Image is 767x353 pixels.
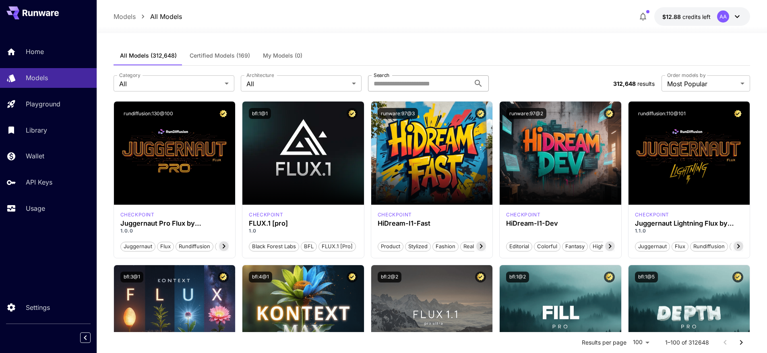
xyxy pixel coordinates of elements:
[120,211,155,218] div: FLUX.1 D
[120,227,229,235] p: 1.0.0
[190,52,250,59] span: Certified Models (169)
[150,12,182,21] a: All Models
[506,220,615,227] h3: HiDream-I1-Dev
[690,241,728,251] button: rundiffusion
[506,211,540,218] div: HiDream Dev
[691,243,728,251] span: rundiffusion
[732,108,743,119] button: Certified Model – Vetted for best performance and includes a commercial license.
[405,243,430,251] span: Stylized
[120,220,229,227] h3: Juggernaut Pro Flux by RunDiffusion
[733,334,749,351] button: Go to next page
[717,10,729,23] div: AA
[562,243,587,251] span: Fantasy
[26,151,44,161] p: Wallet
[249,227,358,235] p: 1.0
[732,272,743,282] button: Certified Model – Vetted for best performance and includes a commercial license.
[218,272,229,282] button: Certified Model – Vetted for best performance and includes a commercial license.
[654,7,750,26] button: $12.88466AA
[635,227,744,235] p: 1.1.0
[635,220,744,227] h3: Juggernaut Lightning Flux by RunDiffusion
[460,241,487,251] button: Realistic
[475,272,486,282] button: Certified Model – Vetted for best performance and includes a commercial license.
[120,211,155,218] p: checkpoint
[176,241,213,251] button: rundiffusion
[176,243,213,251] span: rundiffusion
[120,108,176,119] button: rundiffusion:130@100
[301,241,317,251] button: BFL
[157,243,174,251] span: flux
[301,243,316,251] span: BFL
[534,243,560,251] span: Colorful
[246,72,274,79] label: Architecture
[246,79,349,89] span: All
[120,52,177,59] span: All Models (312,648)
[506,241,532,251] button: Editorial
[26,47,44,56] p: Home
[461,243,486,251] span: Realistic
[119,72,141,79] label: Category
[378,241,403,251] button: Product
[249,211,283,218] div: fluxpro
[119,79,221,89] span: All
[672,241,688,251] button: flux
[374,72,389,79] label: Search
[667,79,737,89] span: Most Popular
[662,13,682,20] span: $12.88
[215,243,229,251] span: pro
[665,338,709,347] p: 1–100 of 312648
[249,241,299,251] button: Black Forest Labs
[26,303,50,312] p: Settings
[604,108,615,119] button: Certified Model – Vetted for best performance and includes a commercial license.
[635,241,670,251] button: juggernaut
[263,52,302,59] span: My Models (0)
[86,330,97,345] div: Collapse sidebar
[378,272,401,282] button: bfl:2@2
[378,108,418,119] button: runware:97@3
[630,336,652,348] div: 100
[378,220,486,227] h3: HiDream-I1-Fast
[635,211,669,218] div: FLUX.1 D
[662,12,711,21] div: $12.88466
[26,125,47,135] p: Library
[249,272,272,282] button: bfl:4@1
[682,13,711,20] span: credits left
[26,177,52,187] p: API Keys
[249,108,271,119] button: bfl:1@1
[378,211,412,218] p: checkpoint
[507,243,532,251] span: Editorial
[120,241,155,251] button: juggernaut
[318,241,356,251] button: FLUX.1 [pro]
[347,272,358,282] button: Certified Model – Vetted for best performance and includes a commercial license.
[730,241,754,251] button: schnell
[635,243,670,251] span: juggernaut
[80,332,91,343] button: Collapse sidebar
[319,243,356,251] span: FLUX.1 [pro]
[506,272,529,282] button: bfl:1@2
[534,241,560,251] button: Colorful
[667,72,705,79] label: Order models by
[218,108,229,119] button: Certified Model – Vetted for best performance and includes a commercial license.
[635,108,689,119] button: rundiffusion:110@101
[378,243,403,251] span: Product
[157,241,174,251] button: flux
[432,241,459,251] button: Fashion
[26,203,45,213] p: Usage
[26,73,48,83] p: Models
[114,12,182,21] nav: breadcrumb
[506,211,540,218] p: checkpoint
[613,80,636,87] span: 312,648
[121,243,155,251] span: juggernaut
[635,211,669,218] p: checkpoint
[433,243,458,251] span: Fashion
[249,220,358,227] h3: FLUX.1 [pro]
[562,241,588,251] button: Fantasy
[249,211,283,218] p: checkpoint
[26,99,60,109] p: Playground
[405,241,431,251] button: Stylized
